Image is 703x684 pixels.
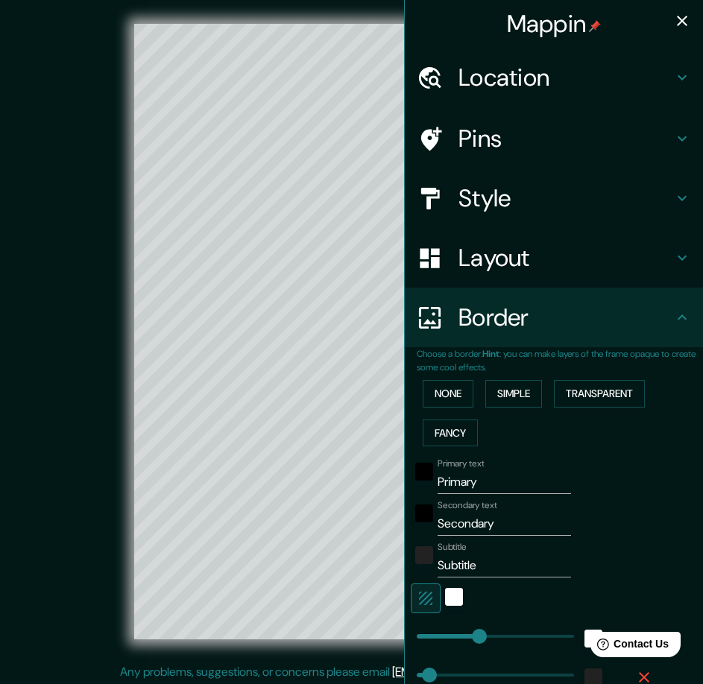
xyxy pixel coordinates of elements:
[417,347,703,374] p: Choose a border. : you can make layers of the frame opaque to create some cool effects.
[438,499,497,512] label: Secondary text
[554,380,645,408] button: Transparent
[458,124,673,153] h4: Pins
[445,588,463,606] button: white
[485,380,542,408] button: Simple
[423,380,473,408] button: None
[458,183,673,213] h4: Style
[415,463,433,481] button: black
[405,48,703,107] div: Location
[423,419,478,447] button: Fancy
[405,168,703,228] div: Style
[570,626,687,668] iframe: Help widget launcher
[438,457,484,470] label: Primary text
[438,541,467,554] label: Subtitle
[415,504,433,522] button: black
[458,303,673,332] h4: Border
[589,20,601,32] img: pin-icon.png
[405,288,703,347] div: Border
[415,546,433,564] button: color-222222
[458,63,673,92] h4: Location
[405,228,703,288] div: Layout
[405,109,703,168] div: Pins
[507,9,602,39] h4: Mappin
[120,663,579,681] p: Any problems, suggestions, or concerns please email .
[392,664,576,680] a: [EMAIL_ADDRESS][DOMAIN_NAME]
[482,348,499,360] b: Hint
[458,243,673,273] h4: Layout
